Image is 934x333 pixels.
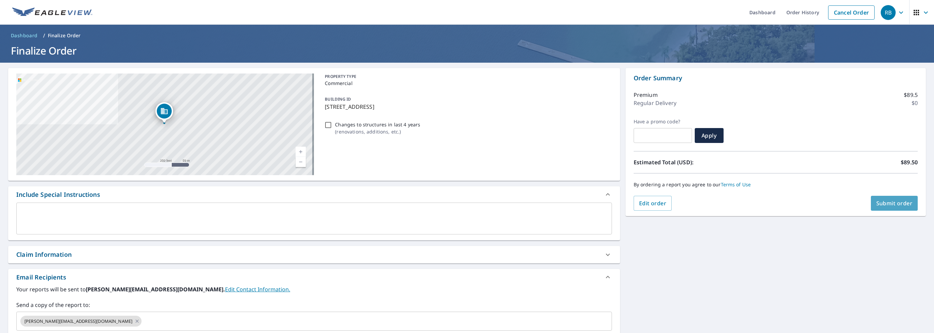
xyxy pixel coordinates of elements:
[695,128,724,143] button: Apply
[634,91,658,99] p: Premium
[8,186,620,203] div: Include Special Instructions
[871,196,918,211] button: Submit order
[8,269,620,285] div: Email Recipients
[16,190,100,199] div: Include Special Instructions
[828,5,875,20] a: Cancel Order
[86,286,225,293] b: [PERSON_NAME][EMAIL_ADDRESS][DOMAIN_NAME].
[48,32,81,39] p: Finalize Order
[634,119,692,125] label: Have a promo code?
[12,7,92,18] img: EV Logo
[881,5,896,20] div: RB
[634,99,676,107] p: Regular Delivery
[904,91,918,99] p: $89.5
[639,200,667,207] span: Edit order
[155,102,173,123] div: Dropped pin, building 1, Commercial property, 503 Highland Ter Murfreesboro, TN 37130
[8,44,926,58] h1: Finalize Order
[8,30,40,41] a: Dashboard
[876,200,913,207] span: Submit order
[225,286,290,293] a: EditContactInfo
[335,121,420,128] p: Changes to structures in last 4 years
[16,285,612,293] label: Your reports will be sent to
[16,250,72,259] div: Claim Information
[634,158,776,166] p: Estimated Total (USD):
[8,246,620,263] div: Claim Information
[700,132,718,139] span: Apply
[296,157,306,167] a: Current Level 17, Zoom Out
[43,32,45,40] li: /
[912,99,918,107] p: $0
[16,301,612,309] label: Send a copy of the report to:
[11,32,38,39] span: Dashboard
[325,96,351,102] p: BUILDING ID
[16,273,66,282] div: Email Recipients
[335,128,420,135] p: ( renovations, additions, etc. )
[325,74,609,80] p: PROPERTY TYPE
[20,318,136,325] span: [PERSON_NAME][EMAIL_ADDRESS][DOMAIN_NAME]
[325,80,609,87] p: Commercial
[296,147,306,157] a: Current Level 17, Zoom In
[901,158,918,166] p: $89.50
[634,196,672,211] button: Edit order
[20,316,142,327] div: [PERSON_NAME][EMAIL_ADDRESS][DOMAIN_NAME]
[634,182,918,188] p: By ordering a report you agree to our
[8,30,926,41] nav: breadcrumb
[325,103,609,111] p: [STREET_ADDRESS]
[721,181,751,188] a: Terms of Use
[634,74,918,83] p: Order Summary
